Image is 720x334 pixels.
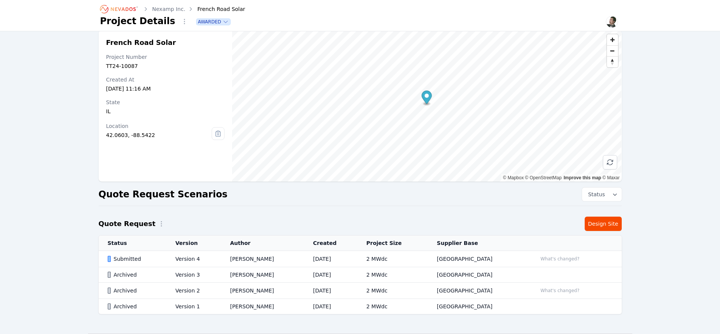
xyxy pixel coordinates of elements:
[607,34,618,45] button: Zoom in
[166,299,221,314] td: Version 1
[585,217,622,231] a: Design Site
[108,255,163,263] div: Submitted
[357,267,428,283] td: 2 MWdc
[99,251,622,267] tr: SubmittedVersion 4[PERSON_NAME][DATE]2 MWdc[GEOGRAPHIC_DATA]What's changed?
[99,267,622,283] tr: ArchivedVersion 3[PERSON_NAME][DATE]2 MWdc[GEOGRAPHIC_DATA]
[99,188,228,200] h2: Quote Request Scenarios
[428,235,528,251] th: Supplier Base
[537,255,583,263] button: What's changed?
[166,267,221,283] td: Version 3
[582,188,622,201] button: Status
[428,299,528,314] td: [GEOGRAPHIC_DATA]
[197,19,230,25] button: Awarded
[152,5,186,13] a: Nexamp Inc.
[357,283,428,299] td: 2 MWdc
[357,299,428,314] td: 2 MWdc
[304,235,357,251] th: Created
[606,16,618,28] img: Alex Kushner
[166,235,221,251] th: Version
[100,3,245,15] nav: Breadcrumb
[106,108,225,115] div: IL
[602,175,620,180] a: Maxar
[99,235,167,251] th: Status
[607,45,618,56] button: Zoom out
[106,38,225,47] h2: French Road Solar
[106,122,212,130] div: Location
[106,76,225,83] div: Created At
[304,251,357,267] td: [DATE]
[166,251,221,267] td: Version 4
[428,267,528,283] td: [GEOGRAPHIC_DATA]
[607,56,618,67] button: Reset bearing to north
[607,57,618,67] span: Reset bearing to north
[99,299,622,314] tr: ArchivedVersion 1[PERSON_NAME][DATE]2 MWdc[GEOGRAPHIC_DATA]
[585,191,605,198] span: Status
[428,283,528,299] td: [GEOGRAPHIC_DATA]
[108,271,163,279] div: Archived
[304,283,357,299] td: [DATE]
[187,5,245,13] div: French Road Solar
[106,53,225,61] div: Project Number
[221,251,304,267] td: [PERSON_NAME]
[108,287,163,294] div: Archived
[99,283,622,299] tr: ArchivedVersion 2[PERSON_NAME][DATE]2 MWdc[GEOGRAPHIC_DATA]What's changed?
[221,235,304,251] th: Author
[106,85,225,92] div: [DATE] 11:16 AM
[99,219,156,229] h2: Quote Request
[304,267,357,283] td: [DATE]
[503,175,524,180] a: Mapbox
[166,283,221,299] td: Version 2
[106,62,225,70] div: TT24-10087
[422,91,432,106] div: Map marker
[100,15,175,27] h1: Project Details
[108,303,163,310] div: Archived
[428,251,528,267] td: [GEOGRAPHIC_DATA]
[106,131,212,139] div: 42.0603, -88.5422
[232,31,621,182] canvas: Map
[221,299,304,314] td: [PERSON_NAME]
[607,46,618,56] span: Zoom out
[357,251,428,267] td: 2 MWdc
[106,99,225,106] div: State
[221,267,304,283] td: [PERSON_NAME]
[564,175,601,180] a: Improve this map
[357,235,428,251] th: Project Size
[221,283,304,299] td: [PERSON_NAME]
[537,286,583,295] button: What's changed?
[525,175,562,180] a: OpenStreetMap
[304,299,357,314] td: [DATE]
